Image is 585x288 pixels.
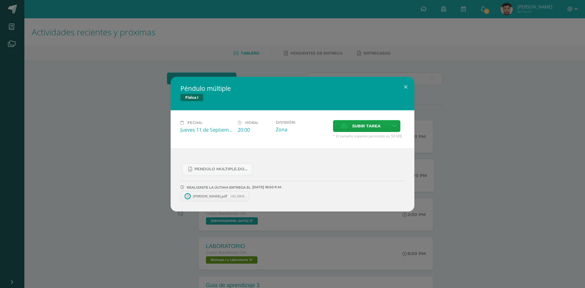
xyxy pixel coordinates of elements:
span: * El tamaño máximo permitido es 50 MB [333,133,405,139]
span: Pendulo multiple.docx [194,167,249,172]
label: División: [276,120,328,125]
h2: Péndulo múltiple [180,84,405,93]
div: Zona [276,126,328,133]
div: 20:00 [238,126,271,133]
span: Fecha: [187,120,202,125]
span: REALIZASTE LA ÚLTIMA ENTREGA EL [187,185,251,190]
a: [PERSON_NAME].pdf 140.28KB [180,191,249,201]
button: Close (Esc) [397,77,414,98]
span: Hora: [245,120,258,125]
div: Jueves 11 de Septiembre [180,126,233,133]
span: Física I [180,94,203,101]
span: 140.28KB [230,194,244,198]
a: Pendulo multiple.docx [182,163,253,175]
span: Subir tarea [352,120,381,132]
span: [PERSON_NAME].pdf [190,194,230,198]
